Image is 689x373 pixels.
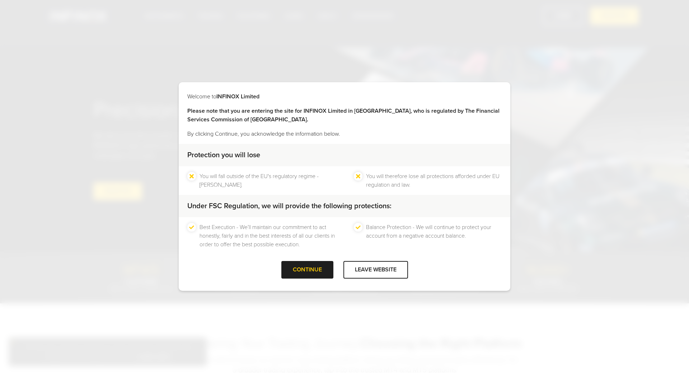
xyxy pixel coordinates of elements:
[366,172,502,189] li: You will therefore lose all protections afforded under EU regulation and law.
[187,92,502,101] p: Welcome to
[366,223,502,249] li: Balance Protection - We will continue to protect your account from a negative account balance.
[187,130,502,138] p: By clicking Continue, you acknowledge the information below.
[187,151,260,159] strong: Protection you will lose
[200,223,335,249] li: Best Execution - We’ll maintain our commitment to act honestly, fairly and in the best interests ...
[187,202,392,210] strong: Under FSC Regulation, we will provide the following protections:
[200,172,335,189] li: You will fall outside of the EU's regulatory regime - [PERSON_NAME].
[187,107,500,123] strong: Please note that you are entering the site for INFINOX Limited in [GEOGRAPHIC_DATA], who is regul...
[281,261,333,279] div: CONTINUE
[343,261,408,279] div: LEAVE WEBSITE
[216,93,259,100] strong: INFINOX Limited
